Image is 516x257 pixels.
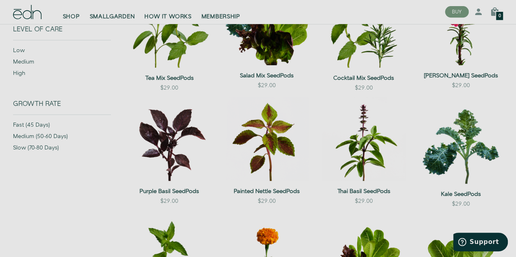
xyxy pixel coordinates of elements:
div: $29.00 [160,197,178,205]
img: Purple Basil SeedPods [127,97,211,181]
img: Painted Nettle SeedPods [224,97,308,181]
div: low [13,46,111,58]
a: HOW IT WORKS [140,3,196,21]
a: Cocktail Mix SeedPods [322,74,406,82]
div: medium [13,58,111,69]
a: Thai Basil SeedPods [322,187,406,195]
div: $29.00 [355,197,373,205]
a: SHOP [58,3,85,21]
a: Salad Mix SeedPods [224,72,308,80]
iframe: Opens a widget where you can find more information [453,233,508,253]
div: Level of Care [13,26,111,40]
div: $29.00 [257,81,275,90]
button: BUY [445,7,469,18]
a: [PERSON_NAME] SeedPods [419,72,503,80]
a: Kale SeedPods [419,190,503,198]
span: 0 [498,14,501,19]
span: HOW IT WORKS [144,13,191,21]
img: Kale SeedPods [419,97,503,184]
div: $29.00 [160,84,178,92]
div: high [13,69,111,81]
img: Thai Basil SeedPods [322,97,406,181]
div: $29.00 [452,81,470,90]
div: fast (45 days) [13,121,111,132]
div: $29.00 [257,197,275,205]
a: MEMBERSHIP [197,3,245,21]
a: Purple Basil SeedPods [127,187,211,195]
a: Tea Mix SeedPods [127,74,211,82]
div: $29.00 [452,200,470,208]
a: Painted Nettle SeedPods [224,187,308,195]
span: MEMBERSHIP [202,13,240,21]
span: SMALLGARDEN [90,13,135,21]
a: SMALLGARDEN [85,3,140,21]
span: SHOP [63,13,80,21]
div: $29.00 [355,84,373,92]
div: medium (50-60 days) [13,132,111,144]
div: slow (70-80 days) [13,144,111,155]
div: Growth Rate [13,100,111,114]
